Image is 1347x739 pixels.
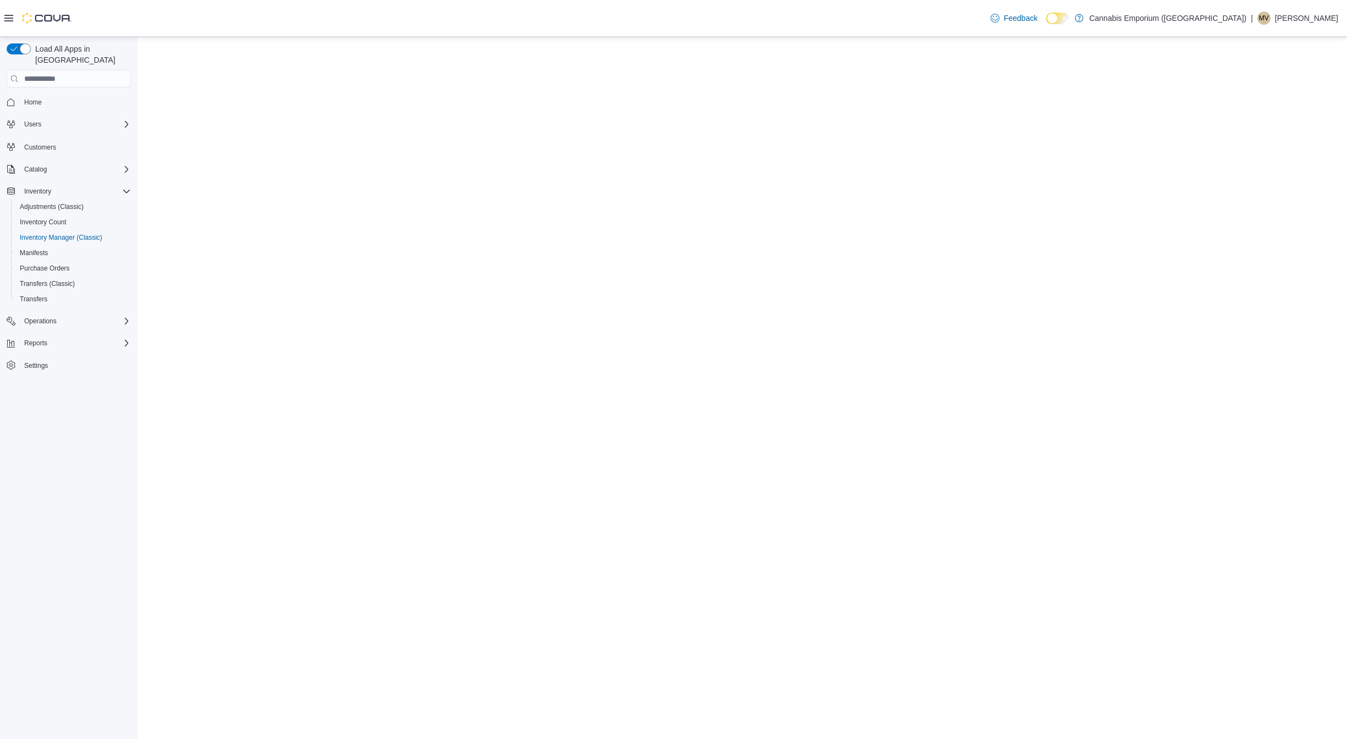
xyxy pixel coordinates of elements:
button: Users [2,117,135,132]
span: Inventory Manager (Classic) [15,231,131,244]
span: Purchase Orders [15,262,131,275]
span: Transfers (Classic) [15,277,131,290]
button: Home [2,94,135,110]
input: Dark Mode [1046,13,1069,24]
p: | [1251,12,1253,25]
span: Settings [24,361,48,370]
a: Purchase Orders [15,262,74,275]
span: Feedback [1004,13,1037,24]
a: Transfers [15,293,52,306]
span: Customers [20,140,131,153]
span: Adjustments (Classic) [15,200,131,213]
button: Inventory [20,185,56,198]
button: Purchase Orders [11,261,135,276]
button: Operations [2,313,135,329]
span: Transfers (Classic) [20,279,75,288]
span: Reports [24,339,47,348]
button: Users [20,118,46,131]
button: Reports [20,337,52,350]
button: Transfers (Classic) [11,276,135,291]
button: Transfers [11,291,135,307]
span: Inventory [20,185,131,198]
img: Cova [22,13,72,24]
span: Inventory Count [20,218,67,227]
span: Catalog [20,163,131,176]
a: Customers [20,141,61,154]
a: Inventory Manager (Classic) [15,231,107,244]
span: Transfers [20,295,47,304]
button: Reports [2,335,135,351]
span: Home [20,95,131,109]
span: Transfers [15,293,131,306]
button: Customers [2,139,135,155]
a: Feedback [986,7,1042,29]
a: Manifests [15,246,52,260]
span: Users [20,118,131,131]
button: Catalog [2,162,135,177]
nav: Complex example [7,90,131,402]
button: Adjustments (Classic) [11,199,135,214]
span: MV [1259,12,1269,25]
span: Settings [20,359,131,372]
button: Inventory [2,184,135,199]
span: Inventory [24,187,51,196]
button: Inventory Count [11,214,135,230]
a: Inventory Count [15,216,71,229]
span: Inventory Count [15,216,131,229]
span: Reports [20,337,131,350]
button: Manifests [11,245,135,261]
span: Operations [20,315,131,328]
span: Customers [24,143,56,152]
span: Inventory Manager (Classic) [20,233,102,242]
a: Transfers (Classic) [15,277,79,290]
button: Operations [20,315,61,328]
a: Home [20,96,46,109]
a: Settings [20,359,52,372]
span: Adjustments (Classic) [20,202,84,211]
span: Load All Apps in [GEOGRAPHIC_DATA] [31,43,131,65]
span: Manifests [15,246,131,260]
span: Catalog [24,165,47,174]
button: Inventory Manager (Classic) [11,230,135,245]
button: Catalog [20,163,51,176]
button: Settings [2,357,135,373]
div: Michael Valentin [1257,12,1271,25]
span: Operations [24,317,57,326]
span: Dark Mode [1046,24,1047,25]
p: Cannabis Emporium ([GEOGRAPHIC_DATA]) [1089,12,1246,25]
span: Manifests [20,249,48,257]
span: Users [24,120,41,129]
span: Home [24,98,42,107]
span: Purchase Orders [20,264,70,273]
p: [PERSON_NAME] [1275,12,1338,25]
a: Adjustments (Classic) [15,200,88,213]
